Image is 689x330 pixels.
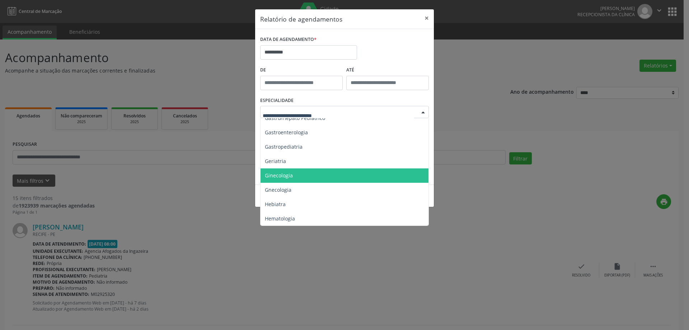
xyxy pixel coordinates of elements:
button: Close [420,9,434,27]
label: ATÉ [346,65,429,76]
span: Ginecologia [265,172,293,179]
span: Gastro/Hepato Pediatrico [265,115,325,121]
span: Hebiatra [265,201,286,208]
label: DATA DE AGENDAMENTO [260,34,317,45]
span: Geriatria [265,158,286,164]
span: Hematologia [265,215,295,222]
span: Gastropediatria [265,143,303,150]
span: Gastroenterologia [265,129,308,136]
span: Gnecologia [265,186,291,193]
h5: Relatório de agendamentos [260,14,342,24]
label: ESPECIALIDADE [260,95,294,106]
label: De [260,65,343,76]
